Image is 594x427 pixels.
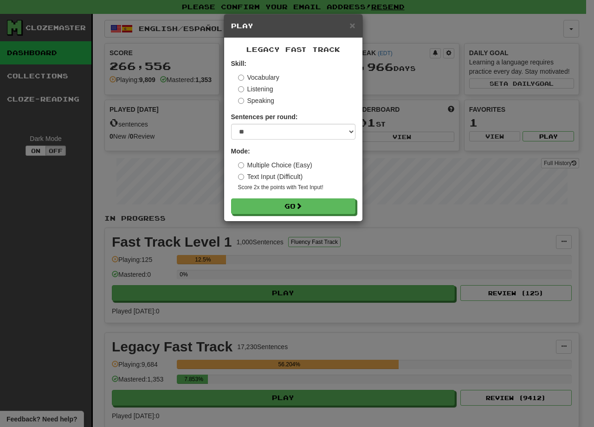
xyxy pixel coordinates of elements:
[231,147,250,155] strong: Mode:
[238,160,312,170] label: Multiple Choice (Easy)
[238,184,355,191] small: Score 2x the points with Text Input !
[349,20,355,30] button: Close
[238,96,274,105] label: Speaking
[231,112,298,121] label: Sentences per round:
[238,73,279,82] label: Vocabulary
[246,45,340,53] span: Legacy Fast Track
[238,75,244,81] input: Vocabulary
[231,198,355,214] button: Go
[238,162,244,168] input: Multiple Choice (Easy)
[238,98,244,104] input: Speaking
[238,86,244,92] input: Listening
[238,172,303,181] label: Text Input (Difficult)
[238,84,273,94] label: Listening
[231,60,246,67] strong: Skill:
[238,174,244,180] input: Text Input (Difficult)
[231,21,355,31] h5: Play
[349,20,355,31] span: ×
